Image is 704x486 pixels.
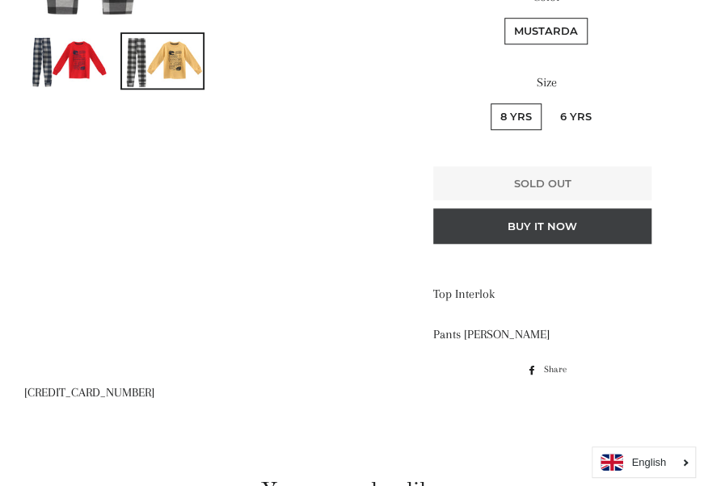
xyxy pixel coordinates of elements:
[24,385,154,400] span: [CREDIT_CARD_NUMBER]
[122,34,203,88] img: Load image into Gallery viewer, Boys Roar Pj Checkered Pants
[550,103,601,130] label: 6 Yrs
[631,457,666,467] i: English
[504,18,588,44] label: Mustarda
[543,361,574,379] span: Share
[433,325,660,345] p: Pants [PERSON_NAME]
[433,284,660,304] p: Top Interlok
[433,208,651,244] button: Buy it now
[26,34,107,88] img: Load image into Gallery viewer, Boys Roar Pj Checkered Pants
[601,454,687,471] a: English
[433,166,651,200] button: Sold Out
[491,103,542,130] label: 8 Yrs
[433,73,660,93] label: Size
[513,177,571,190] span: Sold Out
